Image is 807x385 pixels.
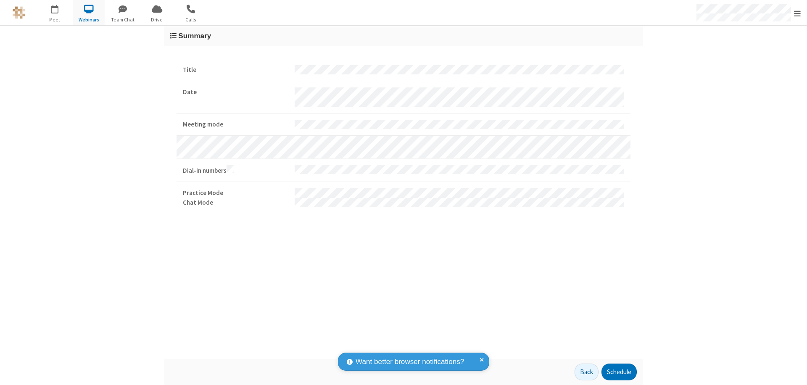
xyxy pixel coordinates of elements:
strong: Date [183,87,288,97]
button: Back [575,364,599,380]
img: QA Selenium DO NOT DELETE OR CHANGE [13,6,25,19]
span: Calls [175,16,207,24]
span: Drive [141,16,173,24]
strong: Title [183,65,288,75]
strong: Chat Mode [183,198,288,208]
iframe: Chat [786,363,801,379]
span: Meet [39,16,71,24]
button: Schedule [601,364,637,380]
span: Want better browser notifications? [356,356,464,367]
span: Webinars [73,16,105,24]
span: Team Chat [107,16,139,24]
span: Summary [178,32,211,40]
strong: Dial-in numbers [183,165,288,176]
strong: Practice Mode [183,188,288,198]
strong: Meeting mode [183,120,288,129]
